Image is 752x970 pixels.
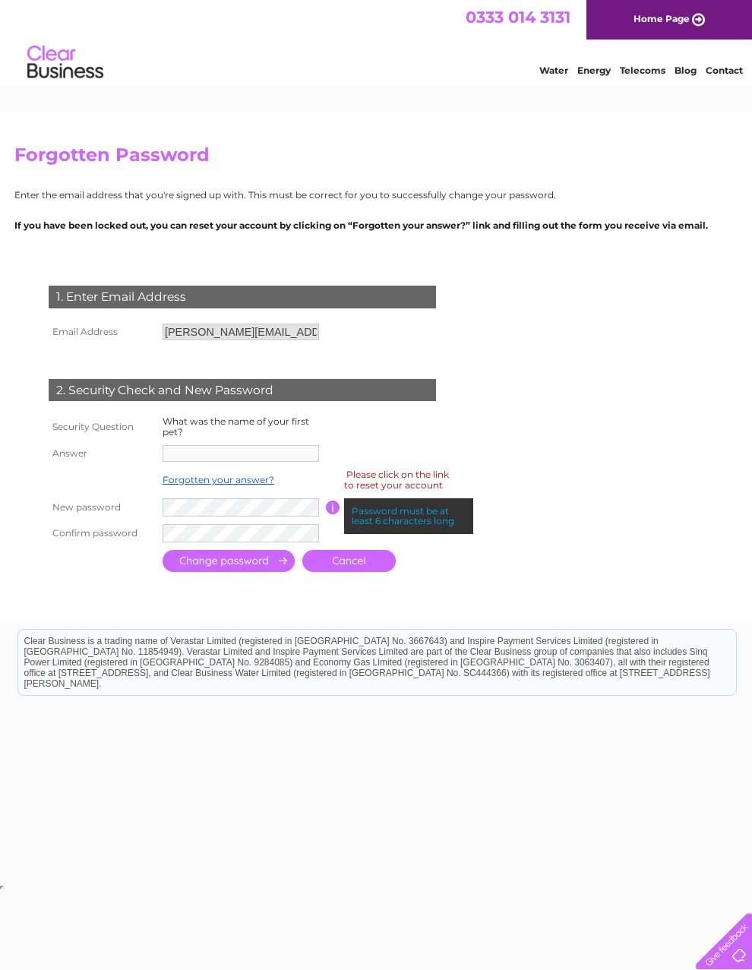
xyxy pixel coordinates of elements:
a: Cancel [302,550,396,572]
div: Please click on the link to reset your account [344,466,449,493]
a: Telecoms [620,65,665,76]
a: Blog [675,65,697,76]
div: 2. Security Check and New Password [49,379,436,402]
p: If you have been locked out, you can reset your account by clicking on “Forgotten your answer?” l... [14,218,738,232]
div: Clear Business is a trading name of Verastar Limited (registered in [GEOGRAPHIC_DATA] No. 3667643... [18,8,736,74]
label: What was the name of your first pet? [163,415,309,438]
a: 0333 014 3131 [466,8,570,27]
a: Water [539,65,568,76]
a: Contact [706,65,743,76]
a: Forgotten your answer? [163,474,274,485]
div: Password must be at least 6 characters long [344,498,473,535]
input: Submit [163,550,295,572]
p: Enter the email address that you're signed up with. This must be correct for you to successfully ... [14,188,738,202]
th: Answer [45,441,159,466]
th: Security Question [45,412,159,441]
input: Information [326,501,340,514]
th: Confirm password [45,520,159,546]
img: logo.png [27,39,104,86]
h2: Forgotten Password [14,144,738,173]
div: 1. Enter Email Address [49,286,436,308]
th: Email Address [45,320,159,344]
a: Energy [577,65,611,76]
th: New password [45,494,159,520]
